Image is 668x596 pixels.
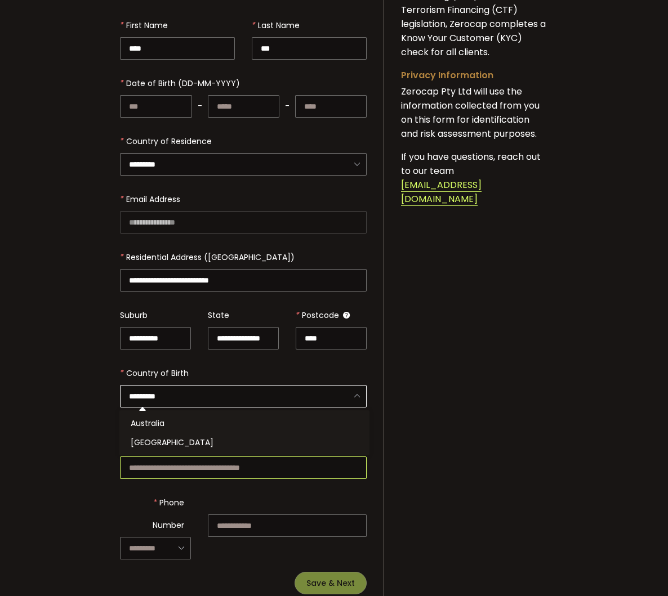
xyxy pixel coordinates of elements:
span: Save & Next [306,579,355,587]
span: [EMAIL_ADDRESS][DOMAIN_NAME] [401,178,482,206]
span: Zerocap Pty Ltd will use the information collected from you on this form for identification and r... [401,85,540,140]
span: [GEOGRAPHIC_DATA] [131,437,213,448]
span: If you have questions, reach out to our team [401,150,541,177]
span: - [198,95,202,118]
span: - [285,95,290,118]
span: Privacy Information [401,69,493,82]
button: Save & Next [295,572,367,594]
span: Australia [131,418,164,429]
iframe: Chat Widget [537,474,668,596]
